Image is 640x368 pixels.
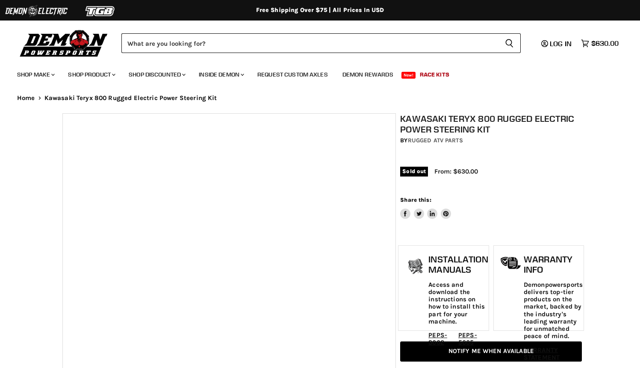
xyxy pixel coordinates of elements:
p: Access and download the instructions on how to install this part for your machine. [428,281,488,326]
a: Home [17,94,35,102]
a: WARRANTY STATEMENT [524,346,560,361]
span: Sold out [400,167,428,176]
a: Shop Discounted [122,66,191,83]
img: install_manual-icon.png [405,256,426,278]
img: warranty-icon.png [500,256,522,270]
div: by [400,136,582,145]
a: Notify Me When Available [400,342,582,362]
a: Request Custom Axles [251,66,334,83]
input: Search [121,33,498,53]
a: Demon Rewards [336,66,400,83]
a: Shop Make [11,66,60,83]
span: New! [401,72,416,79]
a: Log in [537,40,577,47]
img: Demon Electric Logo 2 [4,3,68,19]
a: Shop Product [62,66,121,83]
a: Inside Demon [192,66,249,83]
button: Search [498,33,521,53]
a: PEPS-3002 [428,331,447,346]
span: Share this: [400,197,431,203]
h1: Kawasaki Teryx 800 Rugged Electric Power Steering Kit [400,113,582,135]
span: Kawasaki Teryx 800 Rugged Electric Power Steering Kit [44,94,217,102]
span: From: $630.00 [434,168,478,175]
a: Rugged ATV Parts [408,137,463,144]
h1: Installation Manuals [428,254,488,274]
span: Log in [550,39,572,48]
p: Demonpowersports delivers top-tier products on the market, backed by the industry's leading warra... [524,281,583,340]
ul: Main menu [11,62,616,83]
img: Demon Powersports [17,28,111,58]
a: $630.00 [577,37,623,50]
a: PEPS-5005 [458,331,477,346]
form: Product [121,33,521,53]
a: Race Kits [413,66,456,83]
h1: Warranty Info [524,254,583,274]
img: TGB Logo 2 [68,3,133,19]
span: $630.00 [591,39,619,47]
aside: Share this: [400,196,451,219]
